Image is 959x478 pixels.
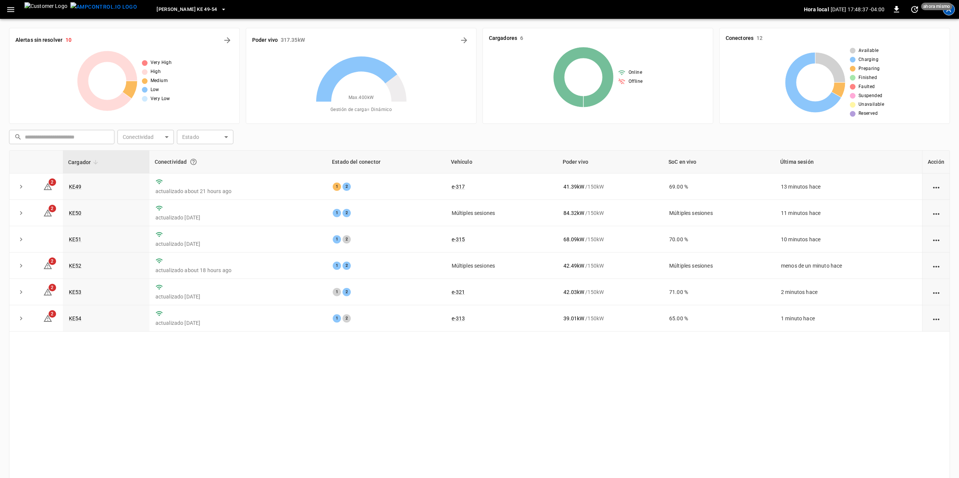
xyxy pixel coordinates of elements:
span: Preparing [859,65,880,73]
td: 1 minuto hace [775,305,922,332]
a: e-321 [452,289,465,295]
div: 1 [333,235,341,244]
div: 2 [342,235,351,244]
p: 84.32 kW [563,209,585,217]
td: Múltiples sesiones [663,200,775,226]
span: Unavailable [859,101,884,108]
div: action cell options [932,315,941,322]
div: / 150 kW [563,183,657,190]
p: actualizado [DATE] [155,214,321,221]
h6: Cargadores [489,34,517,43]
button: All Alerts [221,34,233,46]
button: expand row [15,286,27,298]
p: actualizado [DATE] [155,319,321,327]
div: 2 [342,209,351,217]
div: / 150 kW [563,209,657,217]
a: KE52 [69,263,82,269]
a: KE49 [69,184,82,190]
th: Vehículo [446,151,557,174]
p: actualizado about 21 hours ago [155,187,321,195]
img: ampcontrol.io logo [70,2,137,12]
div: 2 [342,262,351,270]
td: Múltiples sesiones [446,200,557,226]
button: expand row [15,181,27,192]
button: expand row [15,313,27,324]
div: action cell options [932,209,941,217]
p: actualizado [DATE] [155,293,321,300]
h6: 10 [65,36,72,44]
a: 2 [43,209,52,215]
span: 2 [49,284,56,291]
p: actualizado about 18 hours ago [155,266,321,274]
th: SoC en vivo [663,151,775,174]
td: 70.00 % [663,226,775,253]
a: 2 [43,315,52,321]
span: Available [859,47,879,55]
a: KE54 [69,315,82,321]
p: [DATE] 17:48:37 -04:00 [831,6,884,13]
div: action cell options [932,288,941,296]
th: Acción [922,151,950,174]
a: e-317 [452,184,465,190]
th: Estado del conector [327,151,445,174]
a: KE50 [69,210,82,216]
a: 2 [43,289,52,295]
td: 71.00 % [663,279,775,305]
p: actualizado [DATE] [155,240,321,248]
h6: Alertas sin resolver [15,36,62,44]
span: Medium [151,77,168,85]
span: Faulted [859,83,875,91]
a: 2 [43,183,52,189]
div: 1 [333,262,341,270]
p: 39.01 kW [563,315,585,322]
p: 42.03 kW [563,288,585,296]
button: Energy Overview [458,34,470,46]
span: Very High [151,59,172,67]
td: 69.00 % [663,174,775,200]
span: 2 [49,310,56,318]
div: / 150 kW [563,236,657,243]
h6: Conectores [726,34,753,43]
td: 13 minutos hace [775,174,922,200]
h6: 12 [757,34,763,43]
span: Online [629,69,642,76]
div: 2 [342,183,351,191]
a: e-313 [452,315,465,321]
div: action cell options [932,262,941,269]
td: Múltiples sesiones [446,253,557,279]
a: KE51 [69,236,82,242]
span: ahora mismo [921,3,952,10]
p: 68.09 kW [563,236,585,243]
div: action cell options [932,183,941,190]
th: Poder vivo [557,151,663,174]
p: 41.39 kW [563,183,585,190]
h6: Poder vivo [252,36,278,44]
button: expand row [15,234,27,245]
span: 2 [49,178,56,186]
div: Conectividad [155,155,322,169]
div: action cell options [932,236,941,243]
a: e-315 [452,236,465,242]
span: Max. 400 kW [349,94,374,102]
div: 2 [342,288,351,296]
span: Cargador [68,158,100,167]
span: High [151,68,161,76]
td: 65.00 % [663,305,775,332]
span: Charging [859,56,878,64]
td: 10 minutos hace [775,226,922,253]
span: Very Low [151,95,170,103]
td: menos de un minuto hace [775,253,922,279]
span: Offline [629,78,643,85]
div: 1 [333,288,341,296]
div: 1 [333,183,341,191]
h6: 6 [520,34,523,43]
button: expand row [15,260,27,271]
div: 1 [333,209,341,217]
td: 2 minutos hace [775,279,922,305]
div: / 150 kW [563,288,657,296]
a: 2 [43,262,52,268]
td: 11 minutos hace [775,200,922,226]
span: Finished [859,74,877,82]
div: / 150 kW [563,262,657,269]
span: Suspended [859,92,883,100]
